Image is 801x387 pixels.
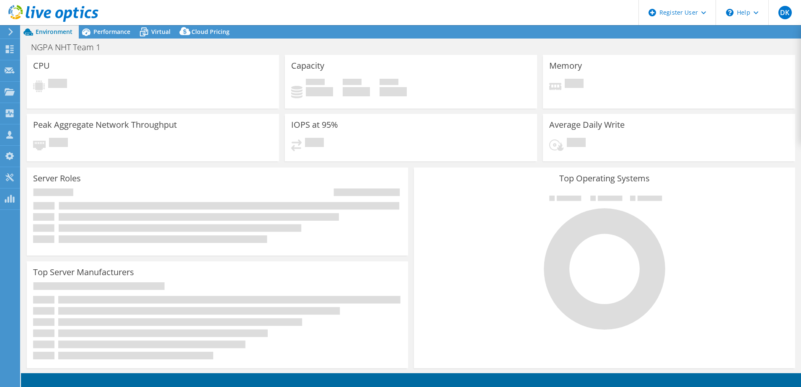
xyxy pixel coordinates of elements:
h1: NGPA NHT Team 1 [27,43,114,52]
h3: CPU [33,61,50,70]
span: Performance [93,28,130,36]
span: Pending [305,138,324,149]
h3: Capacity [291,61,324,70]
span: Virtual [151,28,171,36]
h3: Average Daily Write [549,120,625,129]
span: Total [380,79,398,87]
span: Pending [567,138,586,149]
span: Pending [565,79,584,90]
h3: Peak Aggregate Network Throughput [33,120,177,129]
h3: Top Server Manufacturers [33,268,134,277]
h3: Top Operating Systems [420,174,789,183]
svg: \n [726,9,734,16]
span: Pending [48,79,67,90]
h3: Memory [549,61,582,70]
span: Cloud Pricing [191,28,230,36]
h3: IOPS at 95% [291,120,338,129]
h4: 0 GiB [306,87,333,96]
h4: 0 GiB [380,87,407,96]
span: Free [343,79,362,87]
span: DK [778,6,792,19]
span: Pending [49,138,68,149]
h3: Server Roles [33,174,81,183]
h4: 0 GiB [343,87,370,96]
span: Used [306,79,325,87]
span: Environment [36,28,72,36]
